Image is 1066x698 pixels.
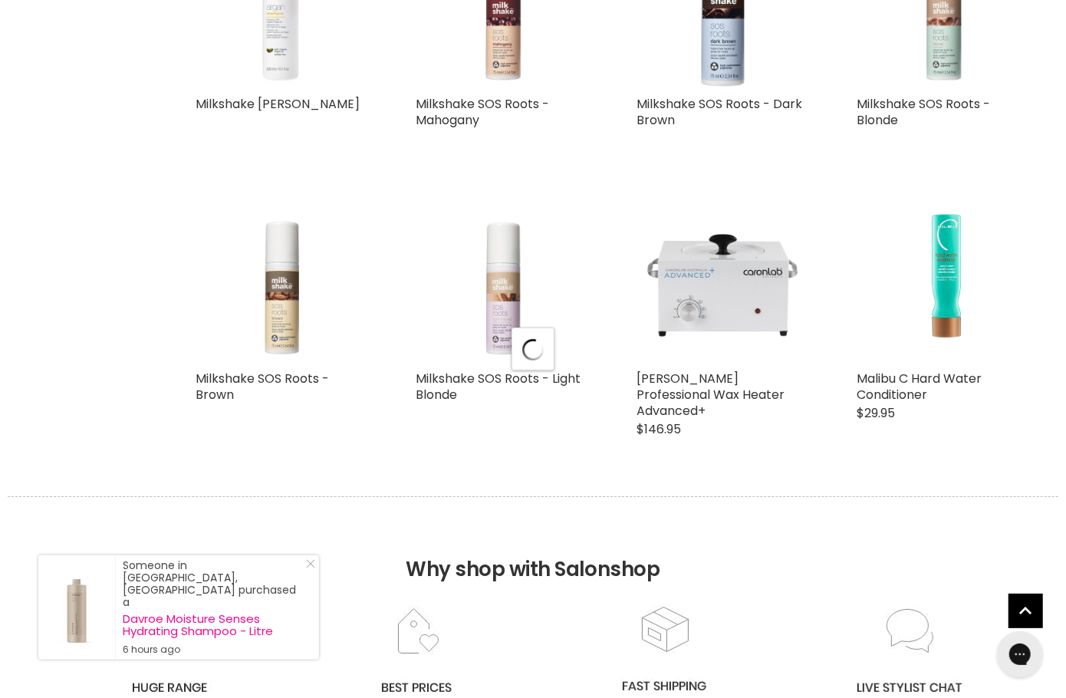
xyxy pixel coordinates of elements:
img: Milkshake SOS Roots - Light Blonde [416,188,591,363]
span: $146.95 [637,420,681,438]
div: Someone in [GEOGRAPHIC_DATA], [GEOGRAPHIC_DATA] purchased a [123,559,304,656]
iframe: Gorgias live chat messenger [989,626,1051,683]
a: Caron Professional Wax Heater Advanced+ Caron Professional Wax Heater Advanced+ [637,188,811,363]
a: Davroe Moisture Senses Hydrating Shampoo - Litre [123,613,304,637]
a: Milkshake SOS Roots - Blonde [857,95,991,129]
a: Back to top [1008,594,1043,628]
a: Milkshake [PERSON_NAME] [196,95,360,113]
a: Malibu C Hard Water Conditioner Malibu C Hard Water Conditioner [857,188,1032,363]
a: Milkshake SOS Roots - Mahogany [416,95,550,129]
a: Milkshake SOS Roots - Brown [196,370,329,403]
small: 6 hours ago [123,644,304,656]
a: Visit product page [38,555,115,660]
a: Close Notification [300,559,315,575]
img: Milkshake SOS Roots - Brown [196,188,370,363]
a: [PERSON_NAME] Professional Wax Heater Advanced+ [637,370,785,420]
a: Malibu C Hard Water Conditioner [857,370,982,403]
img: Caron Professional Wax Heater Advanced+ [637,188,811,363]
span: $29.95 [857,404,896,422]
svg: Close Icon [306,559,315,568]
h2: Why shop with Salonshop [8,496,1058,604]
img: Malibu C Hard Water Conditioner [893,188,995,363]
span: Back to top [1008,594,1043,634]
a: Milkshake SOS Roots - Dark Brown [637,95,802,129]
a: Milkshake SOS Roots - Light Blonde [416,370,581,403]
